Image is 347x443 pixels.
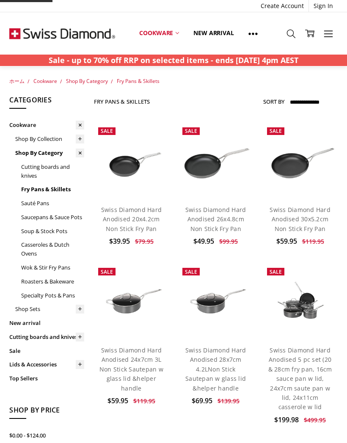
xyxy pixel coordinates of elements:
img: Swiss Diamond Hard Anodised 30x5.2cm Non Stick Fry Pan [263,135,338,185]
span: $79.95 [135,237,154,245]
a: Swiss Diamond Hard Anodised 20x4.2cm Non Stick Fry Pan [101,206,162,233]
a: ホーム [9,77,25,85]
a: Top Sellers [9,371,84,385]
a: Cookware [132,24,186,42]
a: New arrival [186,24,241,42]
h5: Categories [9,95,84,109]
img: Swiss Diamond Hard Anodised 24x7cm 3L Non Stick Sautepan w glass lid &helper handle [94,276,169,326]
a: Cutting boards and knives [21,160,84,183]
span: Sale [101,268,113,275]
span: Sale [185,127,197,135]
strong: Sale - up to 70% off RRP on selected items - ends [DATE] 4pm AEST [49,55,298,65]
a: Shop Sets [15,302,84,316]
span: $499.95 [304,416,326,424]
h5: Shop By Price [9,405,84,419]
img: Swiss Diamond Hard Anodised 5 pc set (20 & 28cm fry pan, 16cm sauce pan w lid, 24x7cm saute pan w... [263,276,338,326]
img: Swiss Diamond Hard Anodised 28x7cm 4.2LNon Stick Sautepan w glass lid &helper handle [178,276,253,326]
img: Free Shipping On Every Order [9,12,115,55]
a: Saucepans & Sauce Pots [21,210,84,224]
a: Swiss Diamond Hard Anodised 24x7cm 3L Non Stick Sautepan w glass lid &helper handle [94,264,169,338]
span: $49.95 [193,237,214,246]
span: $69.95 [192,396,212,405]
a: Swiss Diamond Hard Anodised 30x5.2cm Non Stick Fry Pan [270,206,330,233]
span: $119.95 [133,397,155,405]
span: $119.95 [302,237,324,245]
a: Casseroles & Dutch Ovens [21,238,84,261]
span: Sale [101,127,113,135]
span: Sale [270,127,282,135]
a: Swiss Diamond Hard Anodised 20x4.2cm Non Stick Fry Pan [94,123,169,198]
a: Shop By Category [15,146,84,160]
a: Cutting boards and knives [9,330,84,344]
a: Swiss Diamond Hard Anodised 5 pc set (20 & 28cm fry pan, 16cm sauce pan w lid, 24x7cm saute pan w... [268,346,332,411]
a: New arrival [9,316,84,330]
a: Swiss Diamond Hard Anodised 5 pc set (20 & 28cm fry pan, 16cm sauce pan w lid, 24x7cm saute pan w... [263,264,338,338]
a: Shop By Category [66,77,108,85]
a: Swiss Diamond Hard Anodised 26x4.8cm Non Stick Fry Pan [185,206,246,233]
a: Swiss Diamond Hard Anodised 28x7cm 4.2LNon Stick Sautepan w glass lid &helper handle [178,264,253,338]
span: Sale [185,268,197,275]
img: Swiss Diamond Hard Anodised 26x4.8cm Non Stick Fry Pan [178,135,253,185]
span: $199.98 [274,415,299,424]
a: Specialty Pots & Pans [21,289,84,303]
span: $39.95 [109,237,130,246]
a: Swiss Diamond Hard Anodised 24x7cm 3L Non Stick Sautepan w glass lid &helper handle [99,346,163,392]
span: Sale [270,268,282,275]
a: Shop By Collection [15,132,84,146]
a: Sauté Pans [21,196,84,210]
a: Soup & Stock Pots [21,224,84,238]
a: Cookware [9,118,84,132]
a: Wok & Stir Fry Pans [21,261,84,275]
span: $99.95 [219,237,238,245]
a: $0.00 - $124.00 [9,429,84,443]
img: Swiss Diamond Hard Anodised 20x4.2cm Non Stick Fry Pan [94,135,169,185]
a: Sale [9,344,84,358]
span: $59.95 [107,396,128,405]
span: $59.95 [276,237,297,246]
a: Swiss Diamond Hard Anodised 30x5.2cm Non Stick Fry Pan [263,123,338,198]
a: Fry Pans & Skillets [117,77,160,85]
a: Swiss Diamond Hard Anodised 28x7cm 4.2LNon Stick Sautepan w glass lid &helper handle [185,346,246,392]
label: Sort By [263,95,284,108]
a: Cookware [33,77,57,85]
a: Swiss Diamond Hard Anodised 26x4.8cm Non Stick Fry Pan [178,123,253,198]
a: Lids & Accessories [9,358,84,371]
span: $139.95 [218,397,240,405]
a: Fry Pans & Skillets [21,182,84,196]
a: Show All [241,24,265,43]
a: Roasters & Bakeware [21,275,84,289]
h1: Fry Pans & Skillets [94,98,150,105]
